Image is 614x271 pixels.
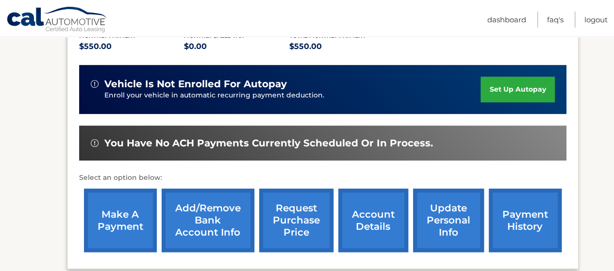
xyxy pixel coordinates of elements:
p: $550.00 [289,40,395,53]
p: Select an option below: [79,172,566,184]
a: update personal info [413,189,484,252]
a: Dashboard [487,12,526,28]
a: set up autopay [481,77,554,102]
p: Enroll your vehicle in automatic recurring payment deduction. [104,90,481,101]
img: alert-white.svg [91,139,99,147]
a: Add/Remove bank account info [162,189,254,252]
a: FAQ's [547,12,564,28]
span: vehicle is not enrolled for autopay [104,78,287,90]
a: Cal Automotive [6,6,108,34]
p: $0.00 [184,40,289,53]
a: make a payment [84,189,157,252]
span: You have no ACH payments currently scheduled or in process. [104,137,433,149]
img: alert-white.svg [91,80,99,88]
a: payment history [489,189,562,252]
a: account details [338,189,408,252]
a: Logout [584,12,608,28]
a: request purchase price [259,189,333,252]
p: $550.00 [79,40,184,53]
